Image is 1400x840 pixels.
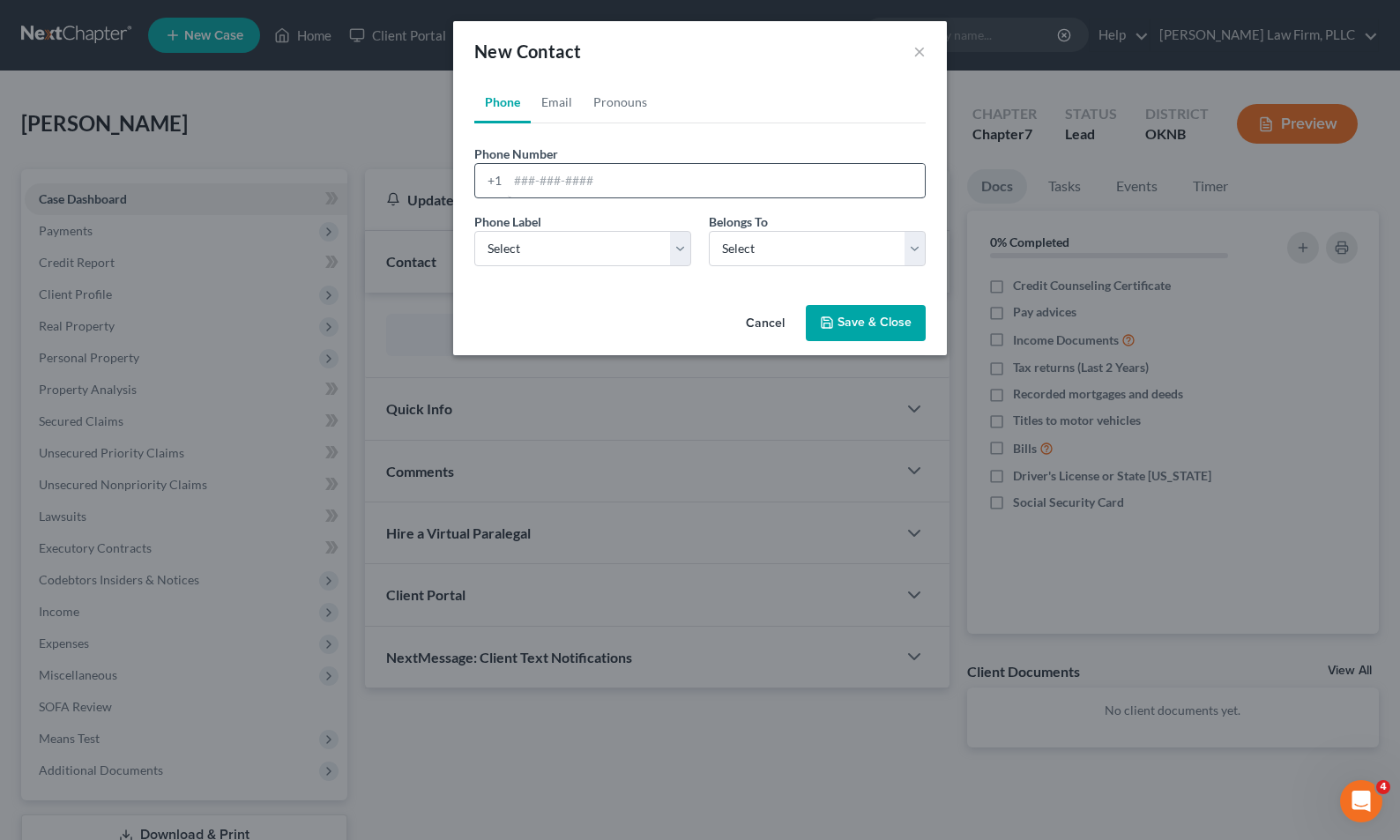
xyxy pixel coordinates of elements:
span: Belongs To [709,214,768,229]
a: Pronouns [583,81,658,123]
input: ###-###-#### [508,164,925,197]
button: Cancel [732,307,799,342]
span: Phone Number [474,146,558,161]
span: 4 [1376,780,1390,794]
button: × [913,41,926,62]
a: Email [531,81,583,123]
a: Phone [474,81,531,123]
button: Save & Close [806,305,926,342]
span: New Contact [474,41,581,62]
div: +1 [475,164,508,197]
span: Phone Label [474,214,541,229]
iframe: Intercom live chat [1340,780,1382,822]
